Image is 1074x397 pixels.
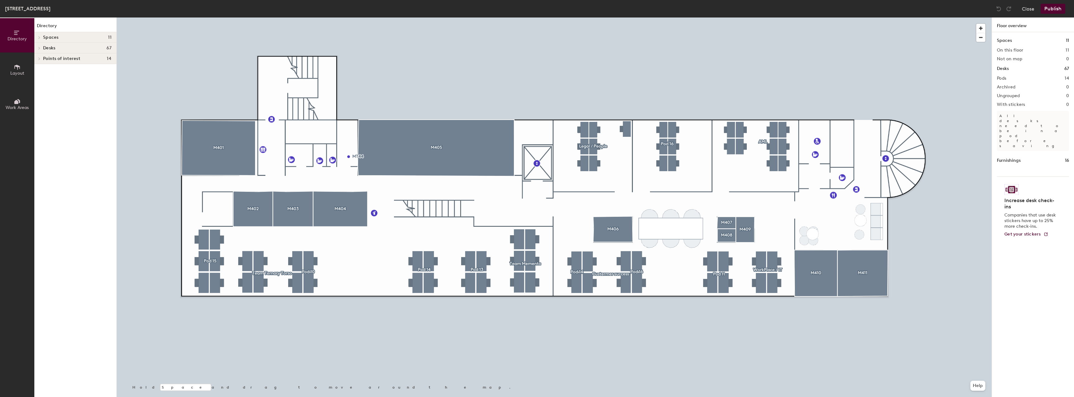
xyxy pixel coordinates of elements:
[1066,102,1069,107] h2: 0
[1066,48,1069,53] h2: 11
[43,46,55,51] span: Desks
[1004,231,1041,237] span: Get your stickers
[992,17,1074,32] h1: Floor overview
[1004,184,1019,195] img: Sticker logo
[1004,212,1058,229] p: Companies that use desk stickers have up to 25% more check-ins.
[997,111,1069,151] p: All desks need to be in a pod before saving
[1066,85,1069,90] h2: 0
[997,157,1021,164] h1: Furnishings
[1022,4,1034,14] button: Close
[7,36,27,42] span: Directory
[997,37,1012,44] h1: Spaces
[997,76,1006,81] h2: Pods
[1004,197,1058,210] h4: Increase desk check-ins
[107,56,111,61] span: 14
[6,105,29,110] span: Work Areas
[1064,65,1069,72] h1: 67
[1066,93,1069,98] h2: 0
[1066,57,1069,62] h2: 0
[10,71,24,76] span: Layout
[43,35,59,40] span: Spaces
[997,85,1015,90] h2: Archived
[997,57,1022,62] h2: Not on map
[1065,157,1069,164] h1: 16
[108,35,111,40] span: 11
[1041,4,1065,14] button: Publish
[106,46,111,51] span: 67
[997,102,1025,107] h2: With stickers
[1004,232,1048,237] a: Get your stickers
[5,5,51,12] div: [STREET_ADDRESS]
[1065,76,1069,81] h2: 14
[1006,6,1012,12] img: Redo
[997,48,1023,53] h2: On this floor
[970,381,985,391] button: Help
[997,93,1020,98] h2: Ungrouped
[997,65,1009,72] h1: Desks
[1066,37,1069,44] h1: 11
[996,6,1002,12] img: Undo
[43,56,80,61] span: Points of interest
[34,22,116,32] h1: Directory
